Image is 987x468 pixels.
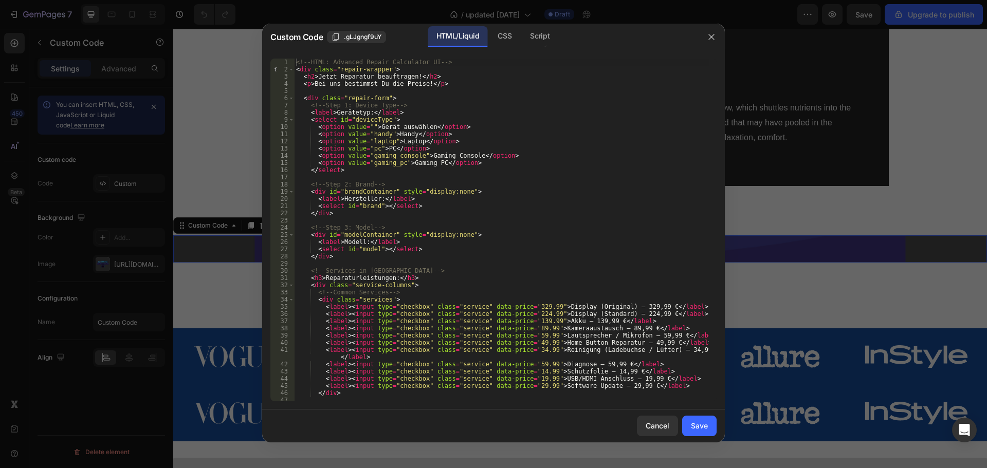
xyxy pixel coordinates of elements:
div: 39 [270,332,295,339]
div: Save [691,420,708,431]
button: Cancel [637,416,678,436]
img: gempages_568588288374342688-86d928c1-e015-4637-bcc1-17feaac17fe5.svg [272,364,398,404]
div: 36 [270,310,295,317]
div: Script [522,26,558,47]
div: 40 [270,339,295,346]
div: HTML/Liquid [428,26,487,47]
p: Wertgarantie se [433,43,690,58]
div: 30 [270,267,295,274]
div: 7 [270,102,295,109]
div: Custom Code [13,192,57,201]
div: 43 [270,368,295,375]
img: gempages_568588288374342688-0fb24b39-6e3e-444a-a6d6-24f41304c552.svg [136,308,262,348]
div: 1 [270,59,295,66]
div: 31 [270,274,295,282]
div: 28 [270,253,295,260]
div: 12 [270,138,295,145]
div: 18 [270,181,295,188]
div: 27 [270,246,295,253]
div: 32 [270,282,295,289]
div: 22 [270,210,295,217]
div: 9 [270,116,295,123]
div: 25 [270,231,295,238]
button: Save [682,416,717,436]
div: Cancel [646,420,669,431]
div: 15 [270,159,295,166]
div: 41 [270,346,295,361]
div: 29 [270,260,295,267]
div: 46 [270,389,295,397]
div: 47 [270,397,295,404]
img: gempages_568588288374342688-0fb24b39-6e3e-444a-a6d6-24f41304c552.svg [544,364,670,404]
img: gempages_568588288374342688-b10d70e1-4ed6-42d4-ab57-a1e2ecb77f68.svg [408,364,534,404]
div: 21 [270,202,295,210]
div: 44 [270,375,295,382]
img: gempages_568588288374342688-0fb24b39-6e3e-444a-a6d6-24f41304c552.svg [544,308,670,348]
div: 3 [270,73,295,80]
p: Massage guns increase blood flow, which shuttles nutrients into the muscle while also removing bl... [433,72,690,116]
img: gempages_568588288374342688-86d928c1-e015-4637-bcc1-17feaac17fe5.svg [272,308,398,348]
div: 8 [270,109,295,116]
img: gempages_568588288374342688-b10d70e1-4ed6-42d4-ab57-a1e2ecb77f68.svg [408,308,534,348]
div: 11 [270,130,295,138]
img: gempages_568588288374342688-0fb24b39-6e3e-444a-a6d6-24f41304c552.svg [136,364,262,404]
div: 23 [270,217,295,224]
div: 5 [270,87,295,95]
div: 33 [270,289,295,296]
div: 38 [270,325,295,332]
div: 20 [270,195,295,202]
div: 19 [270,188,295,195]
div: CSS [489,26,520,47]
div: 37 [270,317,295,325]
div: 35 [270,303,295,310]
span: Custom Code [270,31,323,43]
div: 10 [270,123,295,130]
div: 14 [270,152,295,159]
div: 26 [270,238,295,246]
div: 42 [270,361,295,368]
div: 34 [270,296,295,303]
div: 4 [270,80,295,87]
div: 6 [270,95,295,102]
div: 16 [270,166,295,174]
div: 2 [270,66,295,73]
div: 24 [270,224,295,231]
div: 45 [270,382,295,389]
img: gempages_568588288374342688-86d928c1-e015-4637-bcc1-17feaac17fe5.svg [680,308,806,348]
div: 17 [270,174,295,181]
div: Open Intercom Messenger [952,418,977,442]
div: 13 [270,145,295,152]
span: .gLJgngf9uY [344,32,381,42]
img: gempages_568588288374342688-86d928c1-e015-4637-bcc1-17feaac17fe5.svg [680,364,806,404]
button: .gLJgngf9uY [327,31,386,43]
